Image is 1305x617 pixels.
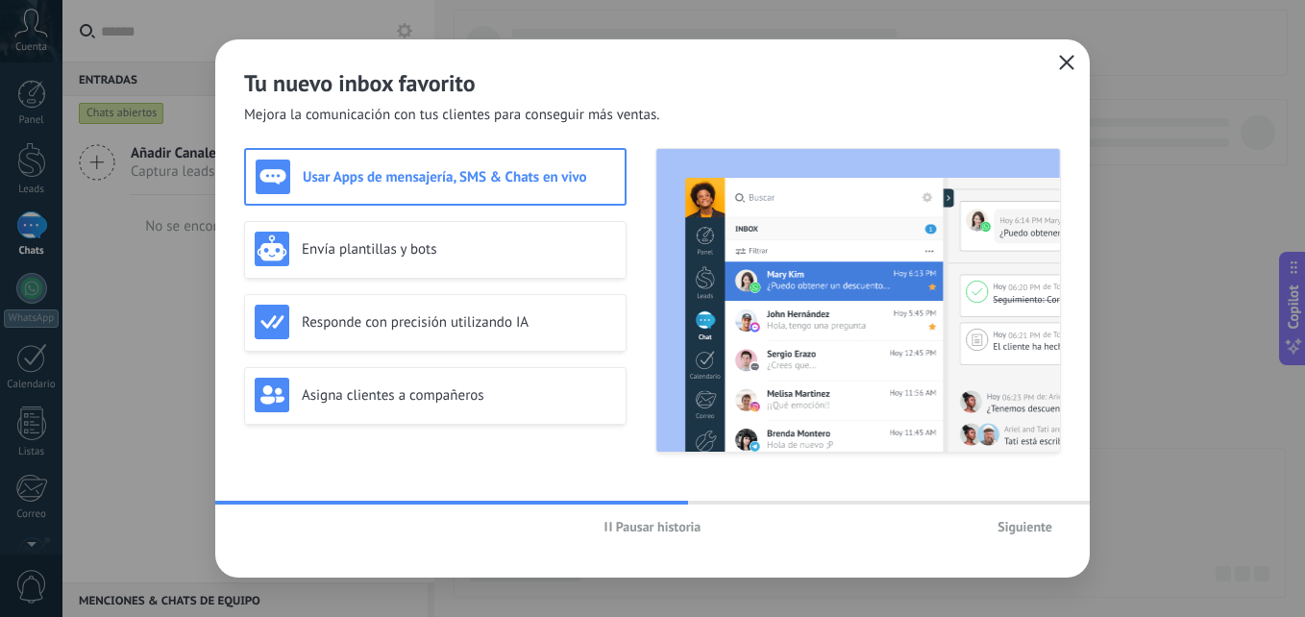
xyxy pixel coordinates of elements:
[302,313,616,332] h3: Responde con precisión utilizando IA
[616,520,702,533] span: Pausar historia
[302,386,616,405] h3: Asigna clientes a compañeros
[244,68,1061,98] h2: Tu nuevo inbox favorito
[303,168,615,186] h3: Usar Apps de mensajería, SMS & Chats en vivo
[596,512,710,541] button: Pausar historia
[302,240,616,259] h3: Envía plantillas y bots
[989,512,1061,541] button: Siguiente
[244,106,660,125] span: Mejora la comunicación con tus clientes para conseguir más ventas.
[997,520,1052,533] span: Siguiente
